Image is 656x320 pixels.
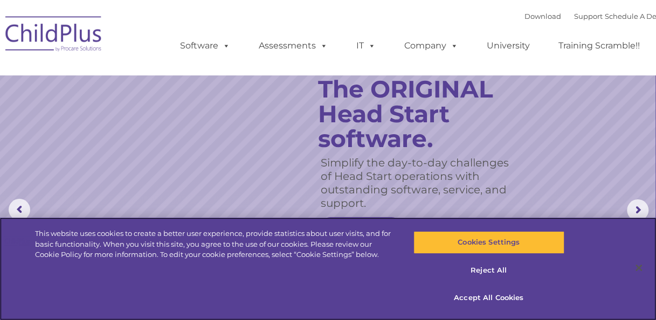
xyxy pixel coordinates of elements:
a: IT [346,35,386,57]
rs-layer: The ORIGINAL Head Start software. [318,76,523,151]
a: Training Scramble!! [548,35,651,57]
button: Cookies Settings [413,231,564,254]
button: Close [627,256,651,280]
a: Assessments [248,35,339,57]
a: Support [574,12,603,20]
a: Learn More [319,217,403,239]
a: Company [393,35,469,57]
rs-layer: Simplify the day-to-day challenges of Head Start operations with outstanding software, service, a... [321,156,513,210]
span: Last name [147,71,179,79]
a: University [476,35,541,57]
a: Software [169,35,241,57]
button: Accept All Cookies [413,287,564,309]
a: Download [524,12,561,20]
div: This website uses cookies to create a better user experience, provide statistics about user visit... [35,228,393,260]
span: Phone number [147,115,192,123]
button: Reject All [413,259,564,282]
